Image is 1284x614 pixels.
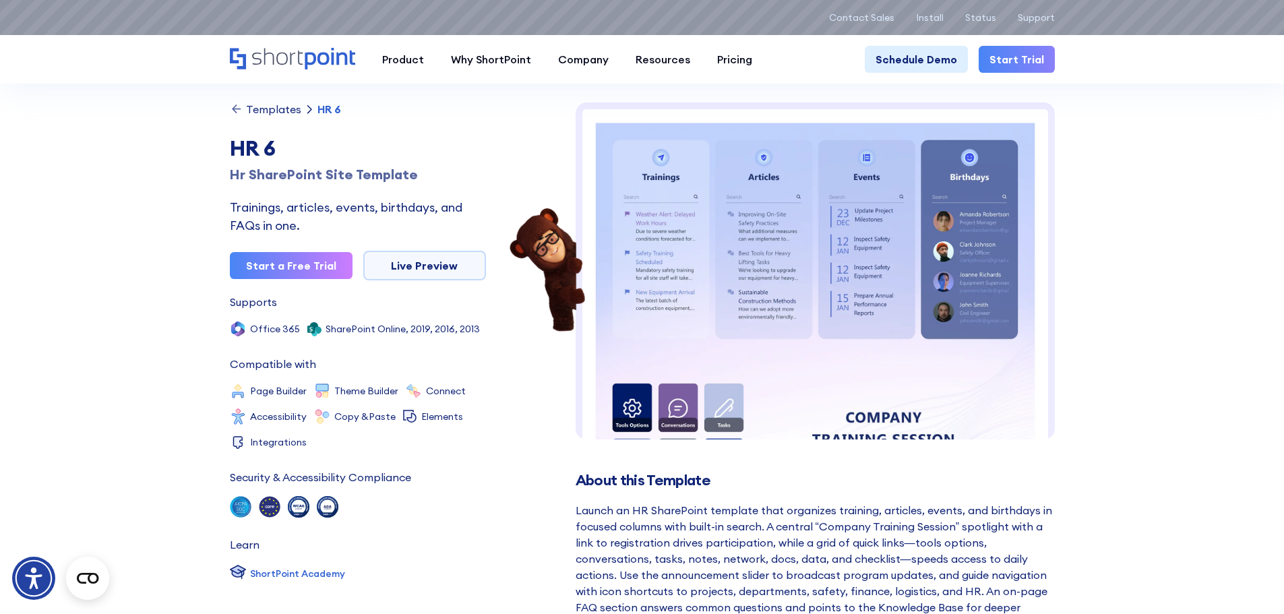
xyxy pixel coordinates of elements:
[230,496,251,518] img: soc 2
[230,252,353,279] a: Start a Free Trial
[250,412,307,421] div: Accessibility
[426,386,466,396] div: Connect
[230,563,345,584] a: ShortPoint Academy
[545,46,622,73] a: Company
[636,51,690,67] div: Resources
[317,104,341,115] div: HR 6
[558,51,609,67] div: Company
[230,539,259,550] div: Learn
[230,472,411,483] div: Security & Accessibility Compliance
[363,251,486,280] a: Live Preview
[230,198,486,235] div: Trainings, articles, events, birthdays, and FAQs in one.
[865,46,968,73] a: Schedule Demo
[622,46,704,73] a: Resources
[829,12,894,23] a: Contact Sales
[916,12,944,23] a: Install
[437,46,545,73] a: Why ShortPoint
[704,46,766,73] a: Pricing
[66,557,109,600] button: Open CMP widget
[230,48,355,71] a: Home
[576,472,1055,489] h2: About this Template
[230,297,277,307] div: Supports
[965,12,996,23] a: Status
[246,104,301,115] div: Templates
[369,46,437,73] a: Product
[334,386,398,396] div: Theme Builder
[334,412,396,421] div: Copy &Paste
[230,359,316,369] div: Compatible with
[326,324,480,334] div: SharePoint Online, 2019, 2016, 2013
[230,102,301,116] a: Templates
[1018,12,1055,23] a: Support
[451,51,531,67] div: Why ShortPoint
[717,51,752,67] div: Pricing
[250,567,345,581] div: ShortPoint Academy
[1041,458,1284,614] iframe: Chat Widget
[230,164,486,185] div: Hr SharePoint Site Template
[250,324,300,334] div: Office 365
[250,437,307,447] div: Integrations
[12,557,55,600] div: Accessibility Menu
[382,51,424,67] div: Product
[250,386,307,396] div: Page Builder
[230,132,486,164] div: HR 6
[979,46,1055,73] a: Start Trial
[421,412,463,421] div: Elements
